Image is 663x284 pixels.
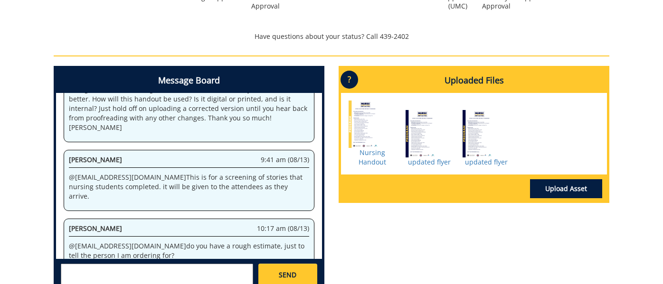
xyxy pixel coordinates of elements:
[69,241,309,260] p: @ [EMAIL_ADDRESS][DOMAIN_NAME] do you have a rough estimate, just to tell the person I am orderin...
[69,155,122,164] span: [PERSON_NAME]
[56,68,322,93] h4: Message Board
[359,148,386,166] a: Nursing Handout
[341,71,358,89] p: ?
[465,157,508,166] a: updated flyer
[54,32,609,41] p: Have questions about your status? Call 439-2402
[408,157,451,166] a: updated flyer
[69,224,122,233] span: [PERSON_NAME]
[530,179,602,198] a: Upload Asset
[257,224,309,233] span: 10:17 am (08/13)
[69,173,309,201] p: @ [EMAIL_ADDRESS][DOMAIN_NAME] This is for a screening of stories that nursing students completed...
[69,75,309,132] p: @ [EMAIL_ADDRESS][DOMAIN_NAME] Hi [PERSON_NAME]! Can you please change the white text on gold? Th...
[261,155,309,165] span: 9:41 am (08/13)
[341,68,607,93] h4: Uploaded Files
[279,270,296,280] span: SEND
